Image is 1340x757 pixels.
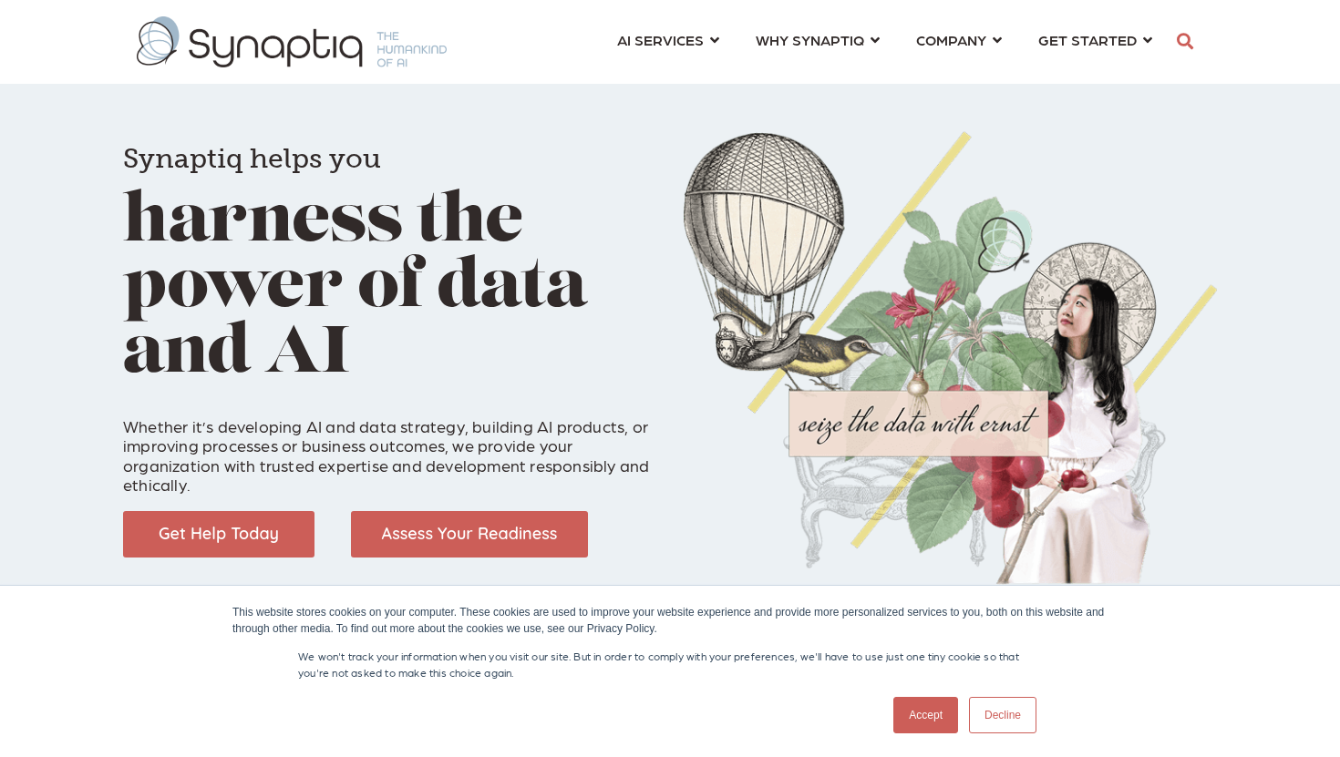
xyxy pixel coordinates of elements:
h1: harness the power of data and AI [123,118,656,388]
img: Get Help Today [123,511,314,558]
a: AI SERVICES [617,23,719,56]
img: synaptiq logo-1 [137,16,447,67]
span: Synaptiq helps you [123,142,381,175]
a: WHY SYNAPTIQ [756,23,880,56]
span: GET STARTED [1038,27,1137,52]
div: This website stores cookies on your computer. These cookies are used to improve your website expe... [232,604,1108,637]
p: Whether it’s developing AI and data strategy, building AI products, or improving processes or bus... [123,396,656,495]
p: We won't track your information when you visit our site. But in order to comply with your prefere... [298,648,1042,680]
a: Decline [969,697,1036,733]
span: AI SERVICES [617,27,704,52]
img: Collage of girl, balloon, bird, and butterfly, with seize the data with ernst text [684,131,1217,585]
a: GET STARTED [1038,23,1152,56]
a: COMPANY [916,23,1002,56]
a: Accept [893,697,958,733]
nav: menu [599,9,1170,75]
span: COMPANY [916,27,986,52]
span: WHY SYNAPTIQ [756,27,864,52]
img: Assess Your Readiness [351,511,588,558]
